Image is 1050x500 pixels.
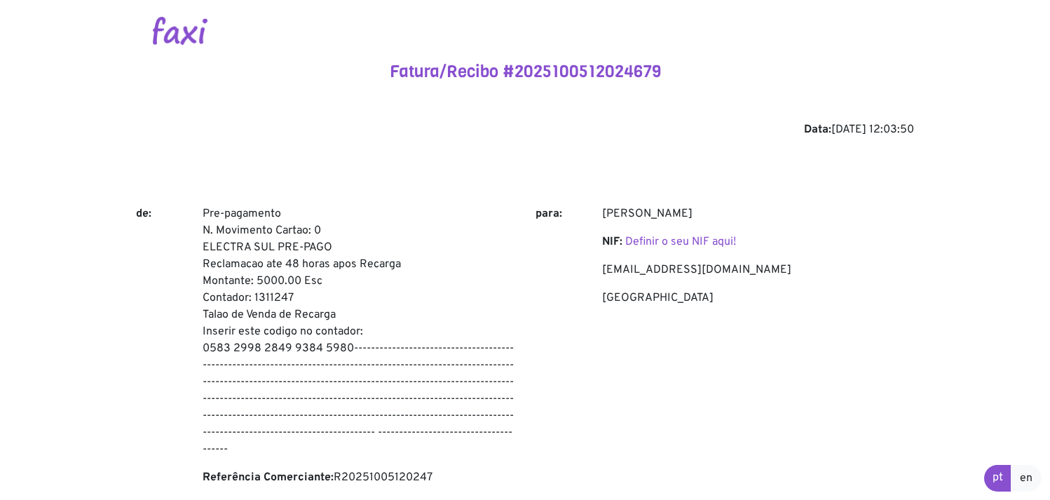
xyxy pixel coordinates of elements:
[804,123,831,137] b: Data:
[1011,465,1042,492] a: en
[602,205,914,222] p: [PERSON_NAME]
[136,207,151,221] b: de:
[203,471,334,485] b: Referência Comerciante:
[625,235,736,249] a: Definir o seu NIF aqui!
[984,465,1011,492] a: pt
[602,262,914,278] p: [EMAIL_ADDRESS][DOMAIN_NAME]
[136,121,914,138] div: [DATE] 12:03:50
[536,207,562,221] b: para:
[203,205,514,458] p: Pre-pagamento N. Movimento Cartao: 0 ELECTRA SUL PRE-PAGO Reclamacao ate 48 horas apos Recarga Mo...
[602,290,914,306] p: [GEOGRAPHIC_DATA]
[203,469,514,486] p: R20251005120247
[602,235,622,249] b: NIF:
[136,62,914,82] h4: Fatura/Recibo #2025100512024679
